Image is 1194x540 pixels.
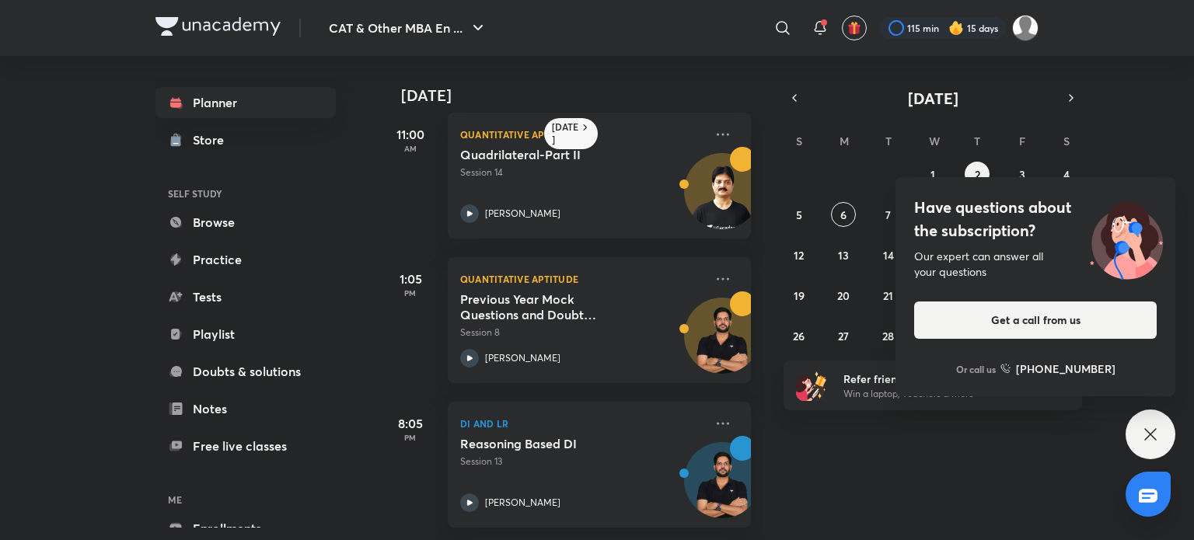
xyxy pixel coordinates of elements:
p: [PERSON_NAME] [485,496,560,510]
button: October 4, 2025 [1054,162,1079,186]
a: Playlist [155,319,336,350]
img: referral [796,370,827,401]
span: [DATE] [908,88,958,109]
abbr: October 5, 2025 [796,207,802,222]
button: October 26, 2025 [787,323,812,348]
a: Doubts & solutions [155,356,336,387]
button: October 6, 2025 [831,202,856,227]
img: Company Logo [155,17,281,36]
abbr: October 2, 2025 [975,167,980,182]
p: Session 13 [460,455,704,469]
a: Practice [155,244,336,275]
img: Avatar [685,162,759,236]
a: Planner [155,87,336,118]
h5: 8:05 [379,414,442,433]
img: Aparna Dubey [1012,15,1039,41]
button: October 12, 2025 [787,242,812,267]
div: Store [193,131,233,149]
p: Or call us [956,362,996,376]
p: PM [379,288,442,298]
abbr: October 14, 2025 [883,248,894,263]
abbr: October 4, 2025 [1063,167,1070,182]
a: Free live classes [155,430,336,462]
h6: ME [155,486,336,513]
abbr: Sunday [796,134,802,148]
a: Tests [155,281,336,312]
abbr: October 6, 2025 [840,207,847,222]
abbr: October 20, 2025 [837,288,850,303]
h4: Have questions about the subscription? [914,196,1157,242]
abbr: October 7, 2025 [885,207,891,222]
img: Avatar [685,306,759,381]
h5: Reasoning Based DI [460,436,654,451]
button: October 14, 2025 [876,242,901,267]
abbr: Thursday [974,134,980,148]
abbr: October 27, 2025 [838,329,849,343]
button: October 7, 2025 [876,202,901,227]
a: Notes [155,393,336,424]
img: avatar [847,21,861,35]
abbr: October 26, 2025 [793,329,805,343]
button: Get a call from us [914,301,1157,339]
p: Quantitative Aptitude [460,125,704,144]
abbr: October 28, 2025 [882,329,894,343]
abbr: October 12, 2025 [794,248,804,263]
abbr: October 19, 2025 [794,288,805,303]
div: Our expert can answer all your questions [914,249,1157,280]
button: October 21, 2025 [876,283,901,308]
button: October 20, 2025 [831,283,856,308]
abbr: Friday [1019,134,1025,148]
a: Company Logo [155,17,281,40]
h5: Previous Year Mock Questions and Doubt Clearing [460,291,654,322]
abbr: October 3, 2025 [1019,167,1025,182]
button: [DATE] [805,87,1060,109]
p: [PERSON_NAME] [485,351,560,365]
button: October 13, 2025 [831,242,856,267]
button: October 28, 2025 [876,323,901,348]
a: Store [155,124,336,155]
p: DI and LR [460,414,704,433]
h5: Quadrilateral-Part II [460,147,654,162]
img: Avatar [685,451,759,525]
abbr: October 1, 2025 [930,167,935,182]
p: Session 14 [460,165,704,179]
button: avatar [842,16,867,40]
button: October 27, 2025 [831,323,856,348]
p: Quantitative Aptitude [460,270,704,288]
p: [PERSON_NAME] [485,207,560,221]
p: Session 8 [460,326,704,340]
button: October 19, 2025 [787,283,812,308]
h6: [PHONE_NUMBER] [1016,361,1115,377]
abbr: Saturday [1063,134,1070,148]
p: PM [379,433,442,442]
a: Browse [155,207,336,238]
p: Win a laptop, vouchers & more [843,387,1035,401]
h5: 11:00 [379,125,442,144]
abbr: Tuesday [885,134,892,148]
abbr: Wednesday [929,134,940,148]
abbr: October 21, 2025 [883,288,893,303]
img: streak [948,20,964,36]
img: ttu_illustration_new.svg [1077,196,1175,280]
button: October 3, 2025 [1010,162,1035,186]
abbr: Monday [840,134,849,148]
h6: [DATE] [552,121,579,146]
abbr: October 13, 2025 [838,248,849,263]
button: October 1, 2025 [920,162,945,186]
h5: 1:05 [379,270,442,288]
h6: Refer friends [843,371,1035,387]
button: October 2, 2025 [965,162,990,186]
button: October 5, 2025 [787,202,812,227]
p: AM [379,144,442,153]
h4: [DATE] [401,86,766,105]
a: [PHONE_NUMBER] [1000,361,1115,377]
h6: SELF STUDY [155,180,336,207]
button: CAT & Other MBA En ... [319,12,497,44]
